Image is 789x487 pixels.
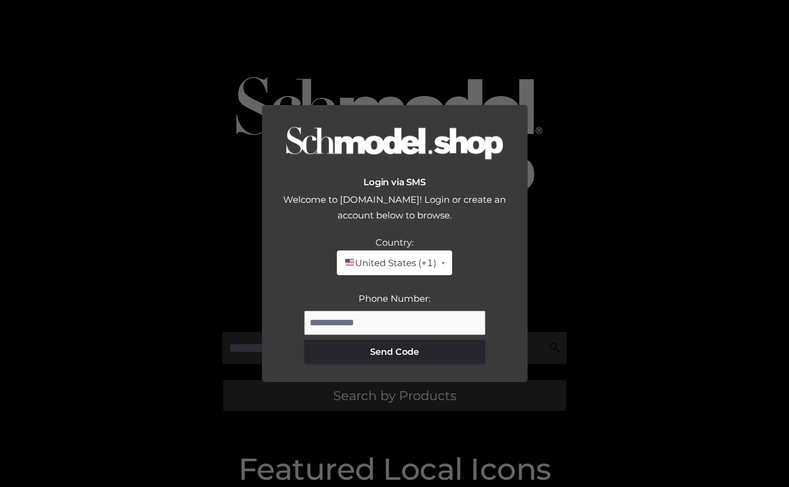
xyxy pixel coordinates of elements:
[304,340,485,364] button: Send Code
[375,237,414,248] label: Country:
[286,126,503,162] img: Logo
[274,177,516,188] h2: Login via SMS
[359,293,430,304] label: Phone Number:
[345,258,354,267] img: 🇺🇸
[344,255,436,271] span: United States (+1)
[274,192,516,235] div: Welcome to [DOMAIN_NAME]! Login or create an account below to browse.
